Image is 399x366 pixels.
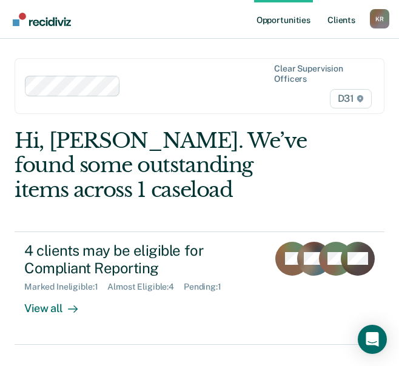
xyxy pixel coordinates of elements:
div: K R [370,9,389,28]
div: Pending : 1 [184,282,231,292]
span: D31 [330,89,372,108]
div: Hi, [PERSON_NAME]. We’ve found some outstanding items across 1 caseload [15,128,310,202]
div: Marked Ineligible : 1 [24,282,107,292]
div: View all [24,291,92,315]
div: Clear supervision officers [274,64,369,84]
a: 4 clients may be eligible for Compliant ReportingMarked Ineligible:1Almost Eligible:4Pending:1Vie... [15,231,384,345]
img: Recidiviz [13,13,71,26]
div: Almost Eligible : 4 [107,282,184,292]
div: Open Intercom Messenger [358,325,387,354]
button: Profile dropdown button [370,9,389,28]
div: 4 clients may be eligible for Compliant Reporting [24,242,258,277]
